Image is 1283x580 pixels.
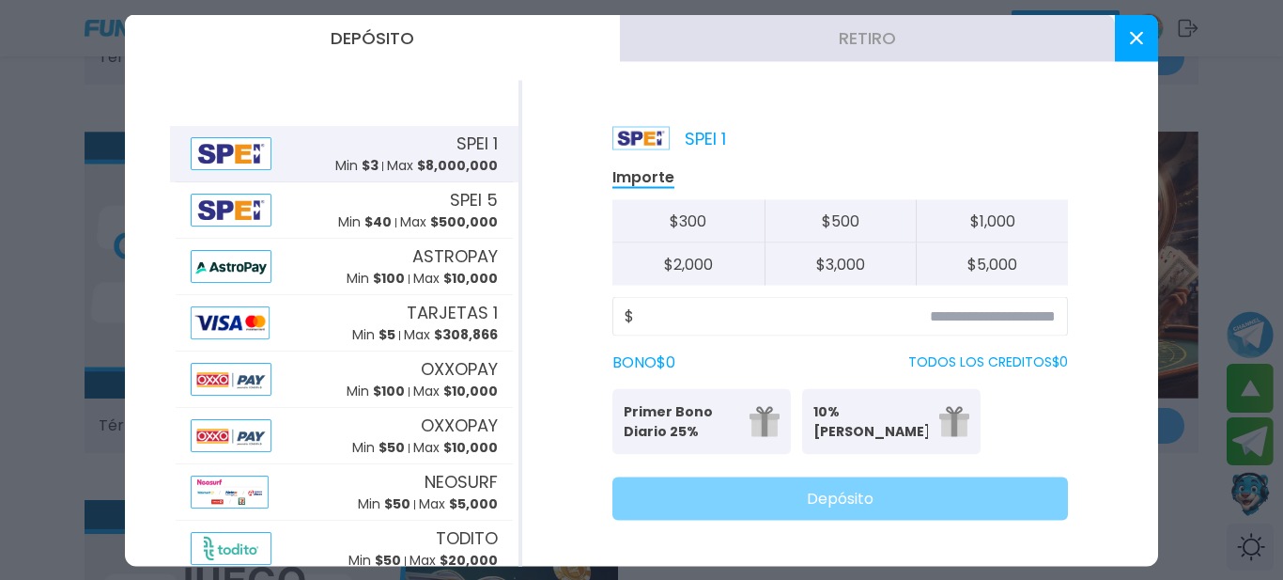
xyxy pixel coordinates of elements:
button: $3,000 [765,243,917,285]
p: TODOS LOS CREDITOS $ 0 [908,353,1068,372]
span: $ 50 [384,494,410,513]
button: $500 [765,199,917,243]
p: Max [400,212,498,232]
p: Max [410,551,498,571]
p: 10% [PERSON_NAME] [813,401,928,441]
button: $1,000 [916,199,1068,243]
span: SPEI 1 [456,131,498,156]
p: Primer Bono Diario 25% [624,401,738,441]
p: Min [335,156,379,176]
img: Alipay [191,531,271,564]
span: ASTROPAY [412,243,498,269]
span: $ 500,000 [430,212,498,231]
span: $ 40 [364,212,392,231]
img: Alipay [191,475,269,508]
p: Importe [612,166,674,188]
span: $ 50 [375,551,401,570]
button: AlipayASTROPAYMin $100Max $10,000 [170,238,518,294]
button: $300 [612,199,765,243]
p: SPEI 1 [612,125,726,150]
span: $ 10,000 [443,382,498,400]
span: NEOSURF [425,469,498,494]
p: Min [352,325,395,345]
p: Max [387,156,498,176]
span: $ 3 [362,156,379,175]
button: 10% [PERSON_NAME] [802,388,981,454]
span: $ 100 [373,269,405,288]
button: Depósito [612,477,1068,520]
button: Depósito [125,14,620,61]
span: $ 10,000 [443,269,498,288]
span: $ 50 [379,438,405,457]
img: Alipay [191,249,271,282]
p: Min [352,438,405,458]
img: Alipay [191,362,271,395]
img: Alipay [191,136,271,169]
p: Max [404,325,498,345]
span: $ 20,000 [440,551,498,570]
p: Min [338,212,392,232]
span: TODITO [436,525,498,551]
button: $5,000 [916,243,1068,285]
button: AlipayNEOSURFMin $50Max $5,000 [170,463,518,520]
button: AlipaySPEI 1Min $3Max $8,000,000 [170,125,518,181]
img: gift [750,406,780,436]
span: $ 10,000 [443,438,498,457]
span: OXXOPAY [421,413,498,438]
span: $ 100 [373,382,405,400]
button: Primer Bono Diario 25% [612,388,791,454]
span: $ [625,305,634,327]
button: AlipayTARJETAS 1Min $5Max $308,866 [170,294,518,351]
span: $ 5,000 [449,494,498,513]
img: Platform Logo [612,126,670,149]
button: AlipayTODITOMin $50Max $20,000 [170,520,518,576]
span: TARJETAS 1 [407,300,498,325]
span: OXXOPAY [421,356,498,382]
button: AlipaySPEI 5Min $40Max $500,000 [170,181,518,238]
p: Max [413,382,498,401]
button: $2,000 [612,243,765,285]
span: SPEI 5 [450,187,498,212]
img: Alipay [191,193,271,226]
img: Alipay [191,418,271,451]
span: $ 308,866 [434,325,498,344]
p: Max [419,494,498,514]
label: BONO $ 0 [612,351,675,373]
p: Max [413,438,498,458]
p: Min [347,269,405,289]
button: Retiro [620,14,1115,61]
p: Min [348,551,401,571]
button: AlipayOXXOPAYMin $100Max $10,000 [170,351,518,407]
p: Max [413,269,498,289]
img: gift [939,406,969,436]
span: $ 8,000,000 [417,156,498,175]
img: Alipay [191,306,270,338]
button: AlipayOXXOPAYMin $50Max $10,000 [170,407,518,463]
p: Min [358,494,410,514]
span: $ 5 [379,325,395,344]
p: Min [347,382,405,401]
